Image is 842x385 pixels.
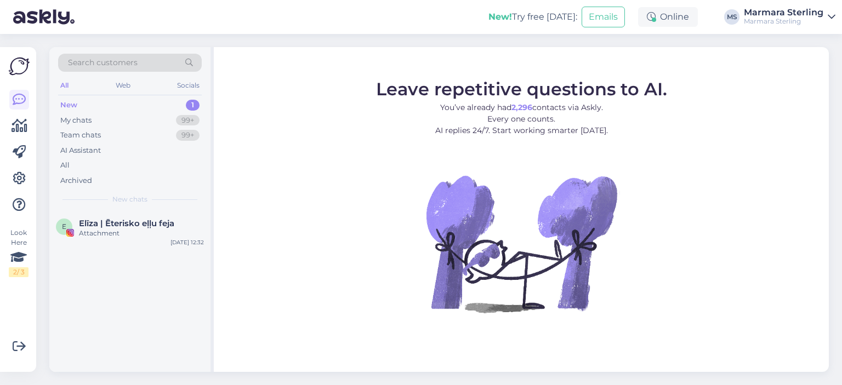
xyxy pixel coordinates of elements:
[79,219,174,228] span: Elīza | Ēterisko eļļu feja
[9,56,30,77] img: Askly Logo
[170,238,204,246] div: [DATE] 12:32
[582,7,625,27] button: Emails
[488,10,577,24] div: Try free [DATE]:
[60,145,101,156] div: AI Assistant
[376,78,667,99] span: Leave repetitive questions to AI.
[423,145,620,342] img: No Chat active
[638,7,698,27] div: Online
[62,222,66,231] span: E
[744,8,835,26] a: Marmara SterlingMarmara Sterling
[186,100,200,111] div: 1
[68,57,138,68] span: Search customers
[79,228,204,238] div: Attachment
[60,130,101,141] div: Team chats
[58,78,71,93] div: All
[744,17,823,26] div: Marmara Sterling
[724,9,739,25] div: MS
[376,101,667,136] p: You’ve already had contacts via Askly. Every one counts. AI replies 24/7. Start working smarter [...
[113,78,133,93] div: Web
[9,267,29,277] div: 2 / 3
[488,12,512,22] b: New!
[176,130,200,141] div: 99+
[9,228,29,277] div: Look Here
[744,8,823,17] div: Marmara Sterling
[511,102,532,112] b: 2,296
[60,100,77,111] div: New
[60,175,92,186] div: Archived
[60,115,92,126] div: My chats
[112,194,147,204] span: New chats
[176,115,200,126] div: 99+
[175,78,202,93] div: Socials
[60,160,70,171] div: All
